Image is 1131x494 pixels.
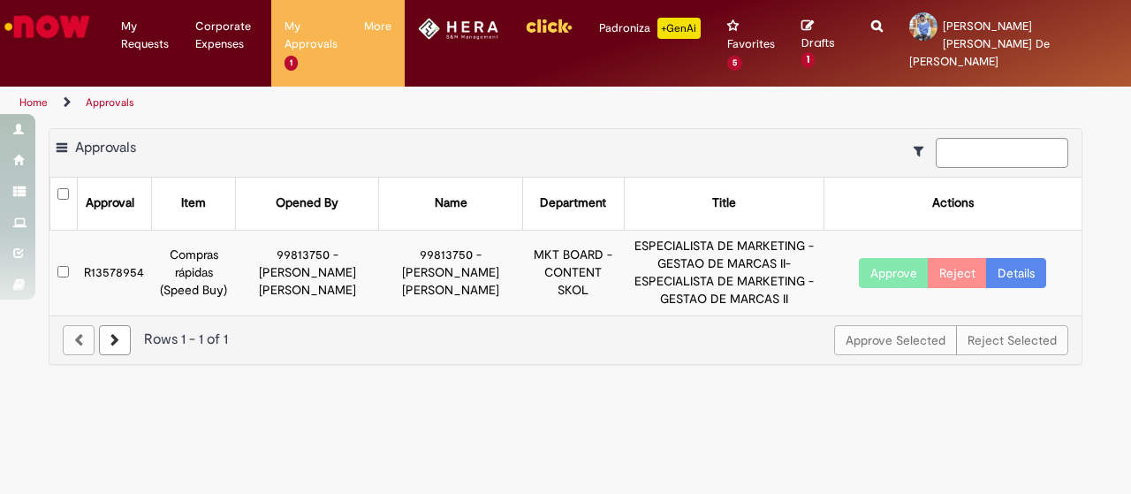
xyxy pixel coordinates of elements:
[928,258,987,288] button: Reject
[727,35,775,53] span: Favorites
[86,194,134,212] div: Approval
[859,258,929,288] button: Approve
[75,139,136,156] span: Approvals
[364,18,391,35] span: More
[522,230,624,315] td: MKT BOARD - CONTENT SKOL
[19,95,48,110] a: Home
[657,18,701,39] p: +GenAi
[2,9,93,44] img: ServiceNow
[801,52,815,68] span: 1
[236,230,379,315] td: 99813750 - [PERSON_NAME] [PERSON_NAME]
[63,330,1068,350] div: Rows 1 - 1 of 1
[77,178,151,230] th: Approval
[727,56,742,71] span: 5
[276,194,338,212] div: Opened By
[121,18,169,53] span: My Requests
[986,258,1046,288] a: Details
[181,194,206,212] div: Item
[418,18,498,40] img: HeraLogo.png
[599,18,701,39] div: Padroniza
[435,194,467,212] div: Name
[86,95,134,110] a: Approvals
[932,194,974,212] div: Actions
[525,12,573,39] img: click_logo_yellow_360x200.png
[379,230,522,315] td: 99813750 - [PERSON_NAME] [PERSON_NAME]
[285,56,298,71] span: 1
[285,18,338,53] span: My Approvals
[13,87,740,119] ul: Page breadcrumbs
[801,34,835,51] span: Drafts
[540,194,606,212] div: Department
[801,19,845,68] a: Drafts
[909,19,1050,69] span: [PERSON_NAME] [PERSON_NAME] De [PERSON_NAME]
[712,194,736,212] div: Title
[195,18,259,53] span: Corporate Expenses
[151,230,235,315] td: Compras rápidas (Speed Buy)
[914,145,932,157] i: Show filters for: Suas Solicitações
[77,230,151,315] td: R13578954
[625,230,824,315] td: ESPECIALISTA DE MARKETING - GESTAO DE MARCAS II-ESPECIALISTA DE MARKETING - GESTAO DE MARCAS II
